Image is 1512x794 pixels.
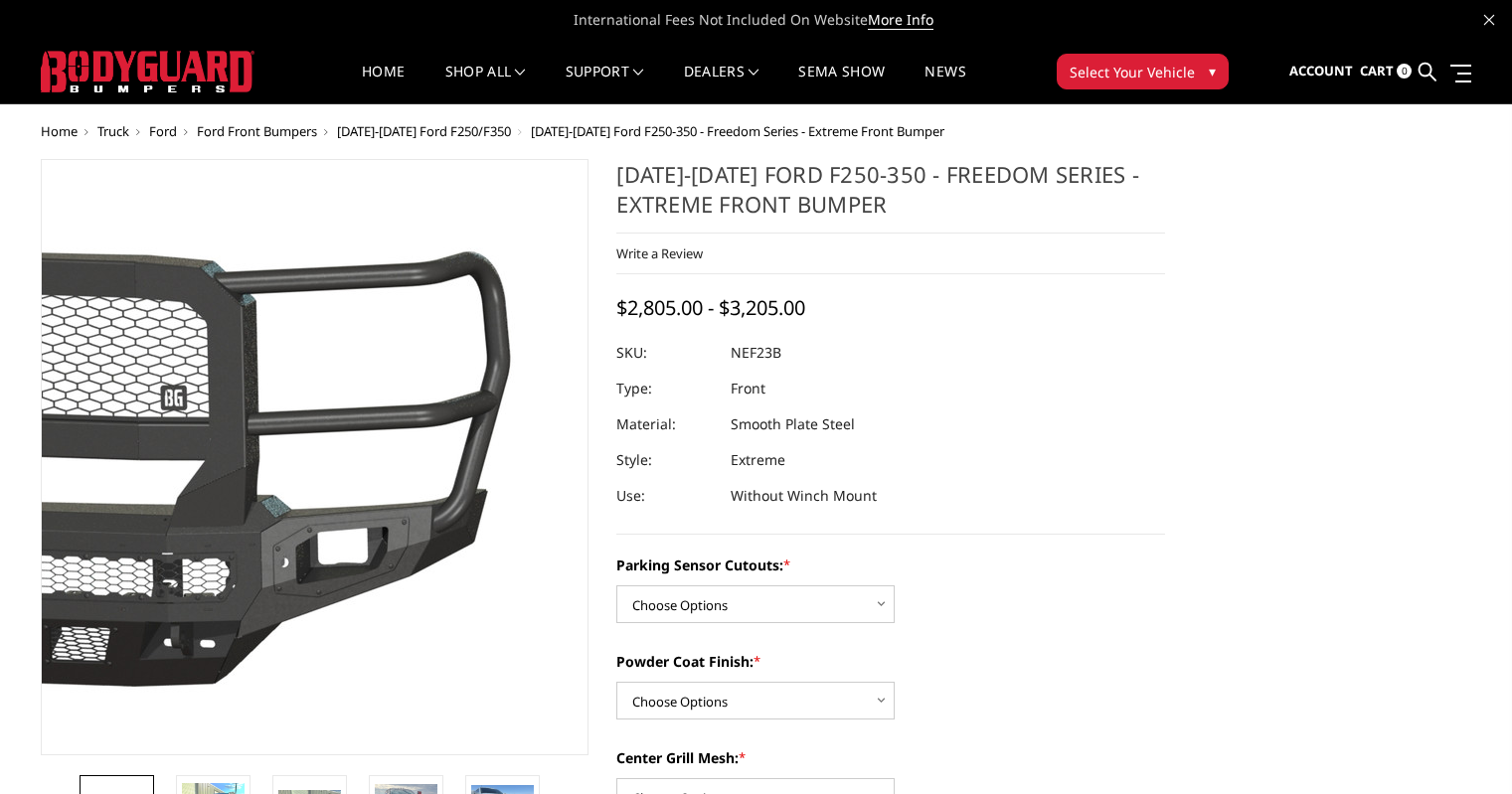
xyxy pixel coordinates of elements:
a: Support [566,65,644,103]
dd: Extreme [731,442,785,478]
a: Ford Front Bumpers [197,122,317,140]
span: $2,805.00 - $3,205.00 [616,294,805,321]
dt: Type: [616,371,716,406]
a: More Info [868,10,933,30]
label: Parking Sensor Cutouts: [616,555,1165,575]
dd: NEF23B [731,335,781,371]
span: Select Your Vehicle [1070,62,1195,82]
dd: Without Winch Mount [731,478,877,514]
label: Center Grill Mesh: [616,747,1165,768]
a: [DATE]-[DATE] Ford F250/F350 [337,122,511,140]
dt: SKU: [616,335,716,371]
dd: Smooth Plate Steel [731,406,855,442]
a: Home [41,122,78,140]
dt: Material: [616,406,716,442]
a: SEMA Show [798,65,885,103]
a: Dealers [684,65,759,103]
button: Select Your Vehicle [1057,54,1229,89]
a: Cart 0 [1360,45,1412,98]
dt: Use: [616,478,716,514]
a: Truck [97,122,129,140]
a: Write a Review [616,244,703,262]
img: BODYGUARD BUMPERS [41,51,254,92]
a: News [924,65,965,103]
a: shop all [445,65,526,103]
a: Home [362,65,405,103]
h1: [DATE]-[DATE] Ford F250-350 - Freedom Series - Extreme Front Bumper [616,159,1165,234]
a: Ford [149,122,177,140]
label: Powder Coat Finish: [616,651,1165,672]
a: Account [1289,45,1353,98]
span: Account [1289,62,1353,79]
a: 2023-2025 Ford F250-350 - Freedom Series - Extreme Front Bumper [41,159,589,755]
dd: Front [731,371,765,406]
span: 0 [1397,64,1412,79]
span: Cart [1360,62,1394,79]
dt: Style: [616,442,716,478]
span: ▾ [1209,61,1216,81]
span: [DATE]-[DATE] Ford F250-350 - Freedom Series - Extreme Front Bumper [531,122,944,140]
